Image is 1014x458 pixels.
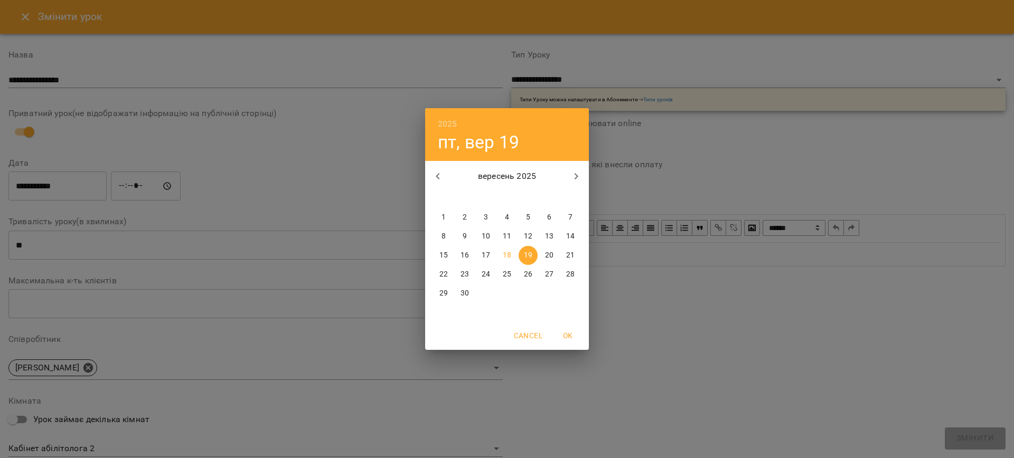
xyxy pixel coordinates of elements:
[568,212,572,223] p: 7
[476,208,495,227] button: 3
[519,265,538,284] button: 26
[455,227,474,246] button: 9
[461,269,469,280] p: 23
[438,117,457,131] button: 2025
[514,329,542,342] span: Cancel
[519,192,538,203] span: пт
[505,212,509,223] p: 4
[510,326,547,345] button: Cancel
[463,212,467,223] p: 2
[455,265,474,284] button: 23
[434,227,453,246] button: 8
[547,212,551,223] p: 6
[434,192,453,203] span: пн
[524,269,532,280] p: 26
[439,250,448,261] p: 15
[476,227,495,246] button: 10
[540,246,559,265] button: 20
[497,208,517,227] button: 4
[519,208,538,227] button: 5
[545,231,553,242] p: 13
[503,231,511,242] p: 11
[566,250,575,261] p: 21
[461,288,469,299] p: 30
[434,208,453,227] button: 1
[476,192,495,203] span: ср
[439,269,448,280] p: 22
[545,250,553,261] p: 20
[497,246,517,265] button: 18
[540,227,559,246] button: 13
[497,227,517,246] button: 11
[561,192,580,203] span: нд
[450,170,564,183] p: вересень 2025
[566,269,575,280] p: 28
[434,284,453,303] button: 29
[503,269,511,280] p: 25
[524,250,532,261] p: 19
[566,231,575,242] p: 14
[551,326,585,345] button: OK
[461,250,469,261] p: 16
[434,246,453,265] button: 15
[555,329,580,342] span: OK
[455,208,474,227] button: 2
[540,265,559,284] button: 27
[561,246,580,265] button: 21
[484,212,488,223] p: 3
[561,227,580,246] button: 14
[455,246,474,265] button: 16
[482,250,490,261] p: 17
[476,246,495,265] button: 17
[497,192,517,203] span: чт
[519,227,538,246] button: 12
[561,208,580,227] button: 7
[561,265,580,284] button: 28
[519,246,538,265] button: 19
[439,288,448,299] p: 29
[526,212,530,223] p: 5
[545,269,553,280] p: 27
[497,265,517,284] button: 25
[438,131,519,153] button: пт, вер 19
[455,284,474,303] button: 30
[434,265,453,284] button: 22
[463,231,467,242] p: 9
[540,192,559,203] span: сб
[476,265,495,284] button: 24
[442,231,446,242] p: 8
[455,192,474,203] span: вт
[503,250,511,261] p: 18
[540,208,559,227] button: 6
[482,231,490,242] p: 10
[442,212,446,223] p: 1
[524,231,532,242] p: 12
[482,269,490,280] p: 24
